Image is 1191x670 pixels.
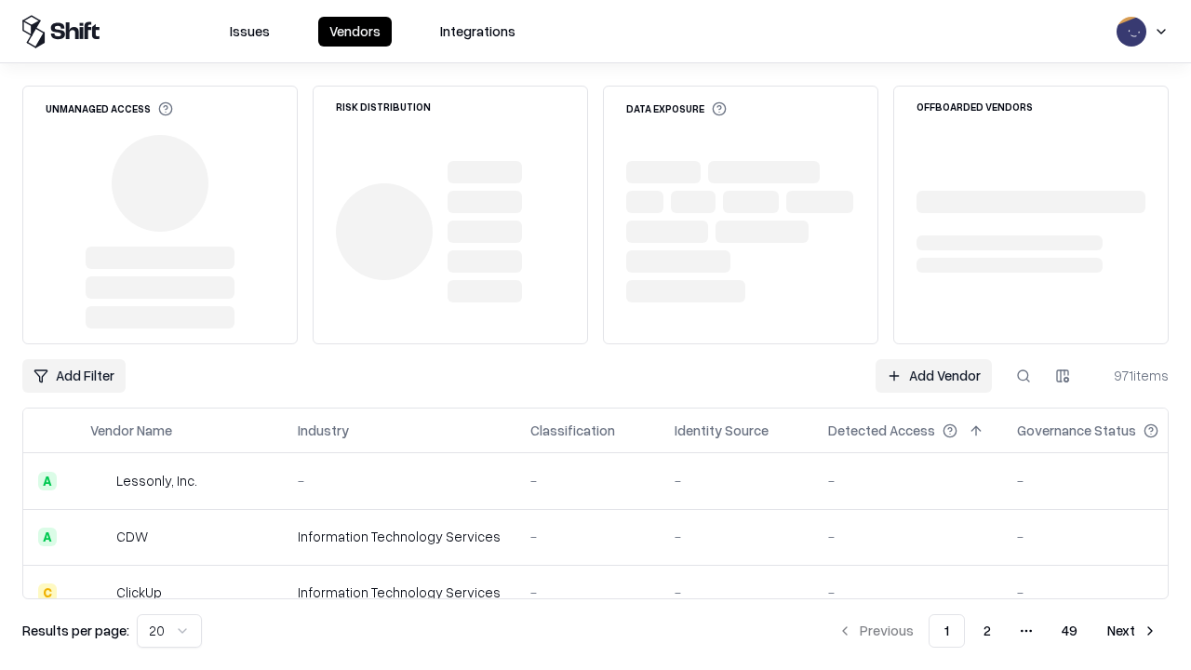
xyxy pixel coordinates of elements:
[530,583,645,602] div: -
[318,17,392,47] button: Vendors
[1017,421,1136,440] div: Governance Status
[1017,527,1188,546] div: -
[116,527,148,546] div: CDW
[38,583,57,602] div: C
[530,421,615,440] div: Classification
[90,472,109,490] img: Lessonly, Inc.
[675,421,769,440] div: Identity Source
[1094,366,1169,385] div: 971 items
[917,101,1033,112] div: Offboarded Vendors
[530,471,645,490] div: -
[1047,614,1092,648] button: 49
[336,101,431,112] div: Risk Distribution
[1017,471,1188,490] div: -
[929,614,965,648] button: 1
[675,471,798,490] div: -
[1017,583,1188,602] div: -
[219,17,281,47] button: Issues
[969,614,1006,648] button: 2
[90,421,172,440] div: Vendor Name
[876,359,992,393] a: Add Vendor
[828,527,987,546] div: -
[22,359,126,393] button: Add Filter
[828,421,935,440] div: Detected Access
[22,621,129,640] p: Results per page:
[298,471,501,490] div: -
[90,583,109,602] img: ClickUp
[298,421,349,440] div: Industry
[828,471,987,490] div: -
[38,528,57,546] div: A
[46,101,173,116] div: Unmanaged Access
[1096,614,1169,648] button: Next
[298,527,501,546] div: Information Technology Services
[429,17,527,47] button: Integrations
[298,583,501,602] div: Information Technology Services
[826,614,1169,648] nav: pagination
[530,527,645,546] div: -
[828,583,987,602] div: -
[675,583,798,602] div: -
[38,472,57,490] div: A
[675,527,798,546] div: -
[116,471,197,490] div: Lessonly, Inc.
[90,528,109,546] img: CDW
[116,583,162,602] div: ClickUp
[626,101,727,116] div: Data Exposure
